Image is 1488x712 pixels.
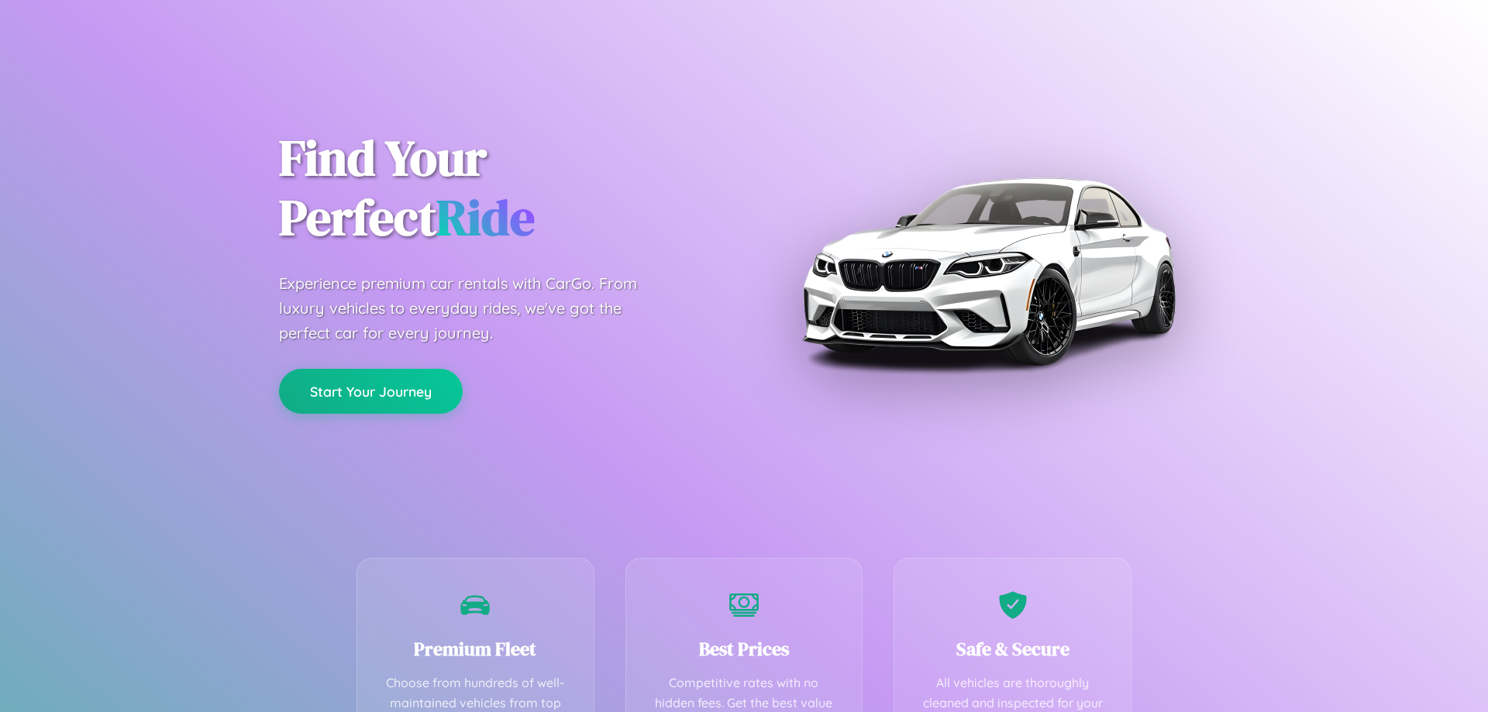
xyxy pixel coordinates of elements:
[279,129,721,248] h1: Find Your Perfect
[279,271,666,346] p: Experience premium car rentals with CarGo. From luxury vehicles to everyday rides, we've got the ...
[918,636,1107,662] h3: Safe & Secure
[794,77,1182,465] img: Premium BMW car rental vehicle
[436,184,535,251] span: Ride
[279,369,463,414] button: Start Your Journey
[381,636,570,662] h3: Premium Fleet
[649,636,839,662] h3: Best Prices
